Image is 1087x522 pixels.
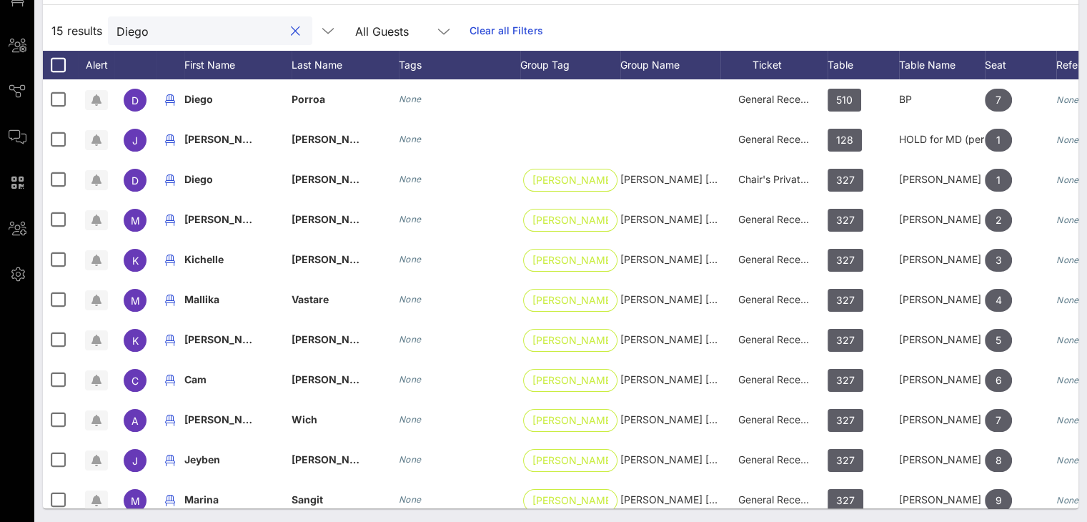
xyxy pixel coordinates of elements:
span: K [132,335,139,347]
div: [PERSON_NAME] [PERSON_NAME] [899,159,985,200]
span: General Reception [738,253,824,265]
span: 327 [836,249,855,272]
div: Last Name [292,51,399,79]
div: [PERSON_NAME] [PERSON_NAME] [899,480,985,520]
span: M [131,295,140,307]
div: BP [899,79,985,119]
i: None [1056,134,1079,145]
span: 327 [836,489,855,512]
span: 5 [996,329,1001,352]
div: Group Tag [520,51,620,79]
span: J [132,134,138,147]
i: None [399,334,422,345]
span: [PERSON_NAME] [184,413,269,425]
span: General Reception [738,293,824,305]
i: None [399,494,422,505]
span: [PERSON_NAME] [PERSON_NAME] Int… [532,290,608,311]
i: None [1056,335,1079,345]
i: None [1056,255,1079,265]
a: Clear all Filters [470,23,543,39]
span: 1 [996,129,1001,152]
span: Jeyben [184,453,220,466]
div: All Guests [347,16,461,45]
span: [PERSON_NAME] [292,213,376,225]
span: [PERSON_NAME] [292,133,376,145]
span: 327 [836,329,855,352]
span: Kichelle [184,253,224,265]
span: 510 [836,89,853,112]
span: [PERSON_NAME] [PERSON_NAME] Int… [532,210,608,231]
div: Table [828,51,899,79]
span: [PERSON_NAME] [292,333,376,345]
span: [PERSON_NAME] [292,373,376,385]
i: None [399,174,422,184]
span: [PERSON_NAME] [PERSON_NAME] Int… [532,169,608,191]
span: K [132,255,139,267]
span: A [131,415,139,427]
i: None [399,254,422,265]
div: [PERSON_NAME] [PERSON_NAME] [899,280,985,320]
div: Group Name [620,51,720,79]
span: [PERSON_NAME] [PERSON_NAME] International [620,293,848,305]
span: Vastare [292,293,329,305]
span: 1 [996,169,1001,192]
i: None [399,454,422,465]
i: None [1056,455,1079,466]
span: 327 [836,409,855,432]
span: Sangit [292,493,323,506]
i: None [399,94,422,104]
span: 327 [836,289,855,312]
i: None [399,214,422,225]
span: General Reception [738,213,824,225]
span: [PERSON_NAME] [PERSON_NAME] Int… [532,410,608,431]
div: Alert [79,51,114,79]
span: D [131,174,139,187]
span: [PERSON_NAME] [PERSON_NAME] International [620,413,848,425]
span: [PERSON_NAME] [PERSON_NAME] International [620,333,848,345]
span: [PERSON_NAME] [292,173,376,185]
i: None [1056,94,1079,105]
span: 3 [996,249,1002,272]
span: 128 [836,129,853,152]
span: Wich [292,413,317,425]
span: General Reception [738,413,824,425]
span: Porroa [292,93,325,105]
div: [PERSON_NAME] [PERSON_NAME] [899,320,985,360]
span: 327 [836,209,855,232]
span: [PERSON_NAME] [292,253,376,265]
span: [PERSON_NAME] [PERSON_NAME] Int… [532,250,608,271]
span: C [131,375,139,387]
i: None [399,134,422,144]
span: [PERSON_NAME] [PERSON_NAME] International [620,173,848,185]
span: [PERSON_NAME] [PERSON_NAME] International [620,373,848,385]
span: 7 [996,409,1001,432]
i: None [1056,415,1079,425]
div: [PERSON_NAME] [PERSON_NAME] [899,440,985,480]
span: General Reception [738,333,824,345]
span: 7 [996,89,1001,112]
div: Ticket [720,51,828,79]
span: [PERSON_NAME] [184,213,269,225]
span: 2 [996,209,1002,232]
span: Mallika [184,293,219,305]
span: [PERSON_NAME] [PERSON_NAME] International [620,253,848,265]
span: [PERSON_NAME] [292,453,376,466]
span: [PERSON_NAME] [PERSON_NAME] International [620,493,848,506]
i: None [1056,295,1079,305]
span: 327 [836,449,855,472]
span: [PERSON_NAME] [PERSON_NAME] Int… [532,490,608,511]
span: [PERSON_NAME] [PERSON_NAME] Int… [532,330,608,351]
div: Table Name [899,51,985,79]
span: Cam [184,373,207,385]
div: HOLD for MD (per EM) [899,119,985,159]
i: None [1056,495,1079,506]
span: 8 [996,449,1002,472]
i: None [1056,174,1079,185]
span: [PERSON_NAME] [PERSON_NAME] International [620,453,848,466]
div: [PERSON_NAME] [PERSON_NAME] [899,400,985,440]
span: 15 results [51,22,102,39]
i: None [399,374,422,385]
span: 4 [996,289,1002,312]
div: Seat [985,51,1056,79]
span: 6 [996,369,1002,392]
